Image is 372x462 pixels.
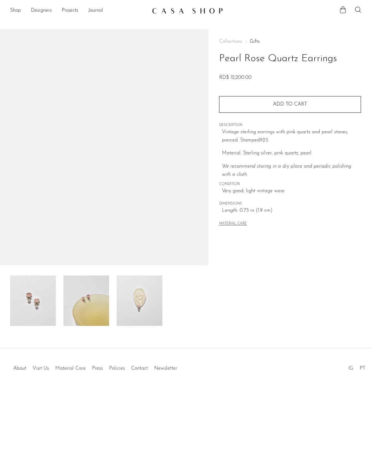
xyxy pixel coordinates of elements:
[32,366,49,371] a: Visit Us
[13,366,26,371] a: About
[31,7,52,15] a: Designers
[273,102,307,107] span: Add to cart
[10,361,180,373] ul: Quick links
[219,201,361,207] span: DIMENSIONS
[10,275,56,326] img: Pearl Rose Quartz Earrings
[219,182,361,187] span: CONDITION
[360,366,365,371] a: PT
[222,164,351,177] i: We recommend storing in a dry place and periodic polishing with a cloth.
[219,222,247,226] button: MATERIAL CARE
[88,7,103,15] a: Journal
[117,275,162,326] img: Pearl Rose Quartz Earrings
[260,138,269,143] em: 925.
[219,75,252,80] span: RD$ 12,200.00
[250,39,260,44] a: Gifts
[219,39,242,44] span: Collections
[62,7,78,15] a: Projects
[222,207,361,215] span: Length: 0.75 in (1.9 cm)
[63,275,109,326] img: Pearl Rose Quartz Earrings
[222,187,361,195] span: Very good; light vintage wear.
[219,123,361,128] span: DESCRIPTION
[219,39,361,44] nav: Breadcrumbs
[10,5,147,16] nav: Desktop navigation
[348,366,353,371] a: IG
[219,96,361,113] button: Add to cart
[345,361,369,373] ul: Social Medias
[109,366,125,371] a: Policies
[92,366,103,371] a: Press
[222,128,361,144] p: Vintage sterling earrings with pink quartz and pearl stones, pierced. Stamped
[10,5,147,16] ul: NEW HEADER MENU
[222,149,361,158] p: Material: Sterling silver, pink quartz, pearl.
[219,51,361,67] h1: Pearl Rose Quartz Earrings
[55,366,86,371] a: Material Care
[10,7,21,15] a: Shop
